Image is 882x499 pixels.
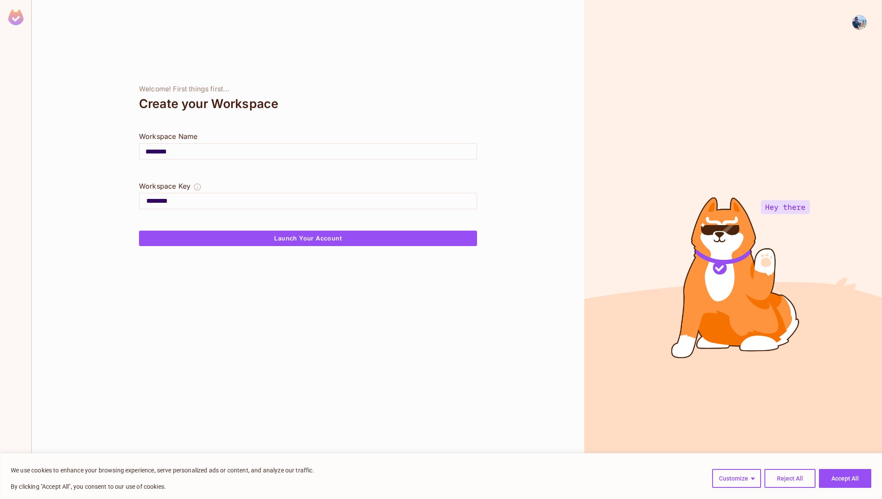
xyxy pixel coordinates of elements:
div: Create your Workspace [139,93,477,114]
button: Launch Your Account [139,231,477,246]
div: Workspace Name [139,131,477,141]
img: SReyMgAAAABJRU5ErkJggg== [8,9,24,25]
button: The Workspace Key is unique, and serves as the identifier of your workspace. [193,181,202,193]
img: luis neves [852,15,867,30]
p: By clicking "Accept All", you consent to our use of cookies. [11,481,314,492]
button: Customize [712,469,761,488]
button: Accept All [819,469,871,488]
button: Reject All [764,469,816,488]
div: Welcome! First things first... [139,85,477,93]
div: Workspace Key [139,181,190,191]
p: We use cookies to enhance your browsing experience, serve personalized ads or content, and analyz... [11,465,314,475]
